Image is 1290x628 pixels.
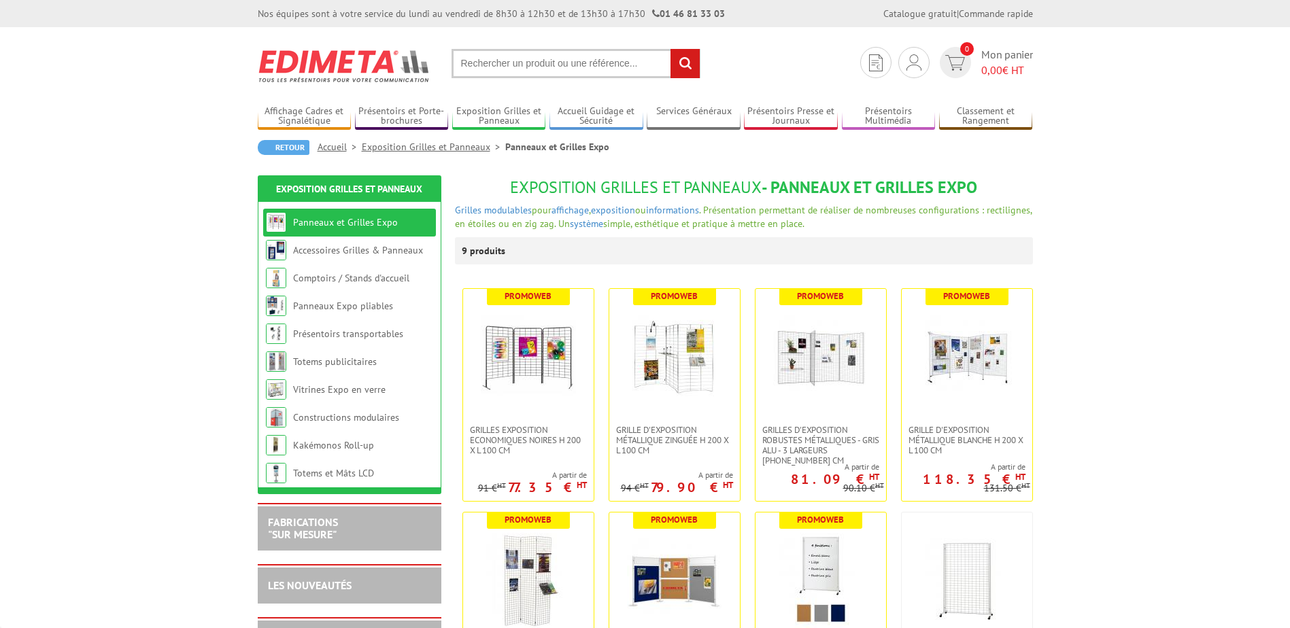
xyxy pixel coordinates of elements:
span: A partir de [756,461,879,472]
sup: HT [723,479,733,491]
span: pour , ou . Présentation permettant de réaliser de nombreuses configurations : rectilignes, en ét... [455,204,1032,230]
sup: HT [497,481,506,490]
sup: HT [640,481,649,490]
img: devis rapide [906,54,921,71]
b: Promoweb [505,514,551,525]
b: Promoweb [797,514,844,525]
a: Grille d'exposition métallique blanche H 200 x L 100 cm [902,425,1032,455]
a: Exposition Grilles et Panneaux [452,105,546,128]
a: LES NOUVEAUTÉS [268,578,352,592]
span: 0,00 [981,63,1002,77]
a: Grilles [455,204,481,216]
a: Grilles d'exposition robustes métalliques - gris alu - 3 largeurs [PHONE_NUMBER] cm [756,425,886,466]
input: rechercher [671,49,700,78]
a: Totems et Mâts LCD [293,467,374,479]
a: Accueil [318,141,362,153]
a: Totems publicitaires [293,355,377,368]
sup: HT [1021,481,1030,490]
a: affichage [551,204,589,216]
img: Grilles d'exposition robustes métalliques - gris alu - 3 largeurs 70-100-120 cm [773,309,868,404]
a: informations [646,204,699,216]
a: Grille d'exposition métallique Zinguée H 200 x L 100 cm [609,425,740,455]
p: 118.35 € [923,475,1025,483]
span: € HT [981,63,1033,78]
p: 131.50 € [984,483,1030,493]
b: Promoweb [651,514,698,525]
a: Classement et Rangement [939,105,1033,128]
img: Grille d'exposition métallique blanche H 200 x L 100 cm [919,309,1015,404]
img: Totems publicitaires [266,351,286,372]
img: Grille d'exposition métallique Zinguée H 200 x L 100 cm [627,309,722,404]
img: devis rapide [945,55,965,71]
a: Présentoirs et Porte-brochures [355,105,449,128]
img: Présentoirs transportables [266,324,286,344]
img: Grilles Exposition Economiques Noires H 200 x L 100 cm [481,309,576,404]
img: Accessoires Grilles & Panneaux [266,240,286,260]
a: Accueil Guidage et Sécurité [549,105,643,128]
b: Promoweb [651,290,698,302]
a: Retour [258,140,309,155]
h1: - Panneaux et Grilles Expo [455,179,1033,196]
p: 94 € [621,483,649,493]
a: Kakémonos Roll-up [293,439,374,451]
a: FABRICATIONS"Sur Mesure" [268,515,338,541]
span: A partir de [621,470,733,481]
p: 9 produits [462,237,513,264]
span: 0 [960,42,974,56]
div: Nos équipes sont à votre service du lundi au vendredi de 8h30 à 12h30 et de 13h30 à 17h30 [258,7,725,20]
span: Grilles d'exposition robustes métalliques - gris alu - 3 largeurs [PHONE_NUMBER] cm [762,425,879,466]
b: Promoweb [797,290,844,302]
img: Vitrines Expo en verre [266,379,286,400]
span: Grille d'exposition métallique blanche H 200 x L 100 cm [909,425,1025,455]
p: 81.09 € [791,475,879,483]
img: Comptoirs / Stands d'accueil [266,268,286,288]
a: Accessoires Grilles & Panneaux [293,244,423,256]
a: modulables [484,204,532,216]
span: Grilles Exposition Economiques Noires H 200 x L 100 cm [470,425,587,455]
sup: HT [875,481,884,490]
img: Totems et Mâts LCD [266,463,286,483]
img: Grille d'exposition économique blanche, fixation murale, paravent ou sur pied [481,533,576,628]
img: Constructions modulaires [266,407,286,428]
a: Commande rapide [959,7,1033,20]
a: Présentoirs Presse et Journaux [744,105,838,128]
div: | [883,7,1033,20]
a: exposition [591,204,635,216]
a: Exposition Grilles et Panneaux [362,141,505,153]
sup: HT [1015,471,1025,483]
p: 77.35 € [508,483,587,491]
span: Mon panier [981,47,1033,78]
p: 79.90 € [651,483,733,491]
img: Panneaux & Grilles modulables - liège, feutrine grise ou bleue, blanc laqué ou gris alu [627,533,722,628]
a: Panneaux Expo pliables [293,300,393,312]
sup: HT [869,471,879,483]
img: Edimeta [258,41,431,91]
b: Promoweb [505,290,551,302]
img: Panneaux et Grilles Expo [266,212,286,232]
a: Présentoirs Multimédia [842,105,936,128]
a: Constructions modulaires [293,411,399,423]
span: A partir de [902,461,1025,472]
a: devis rapide 0 Mon panier 0,00€ HT [936,47,1033,78]
a: Affichage Cadres et Signalétique [258,105,352,128]
p: 90.10 € [843,483,884,493]
a: système [570,217,603,230]
a: Vitrines Expo en verre [293,383,386,396]
a: Services Généraux [647,105,741,128]
a: Exposition Grilles et Panneaux [276,183,422,195]
img: Panneaux Affichage et Ecriture Mobiles - finitions liège punaisable, feutrine gris clair ou bleue... [773,533,868,628]
a: Présentoirs transportables [293,328,403,340]
a: Panneaux et Grilles Expo [293,216,398,228]
span: A partir de [478,470,587,481]
sup: HT [577,479,587,491]
li: Panneaux et Grilles Expo [505,140,609,154]
span: Grille d'exposition métallique Zinguée H 200 x L 100 cm [616,425,733,455]
img: Panneaux Exposition Grilles mobiles sur roulettes - gris clair [919,533,1015,628]
span: Exposition Grilles et Panneaux [510,177,762,198]
a: Comptoirs / Stands d'accueil [293,272,409,284]
a: Catalogue gratuit [883,7,957,20]
b: Promoweb [943,290,990,302]
img: devis rapide [869,54,883,71]
img: Panneaux Expo pliables [266,296,286,316]
input: Rechercher un produit ou une référence... [452,49,700,78]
